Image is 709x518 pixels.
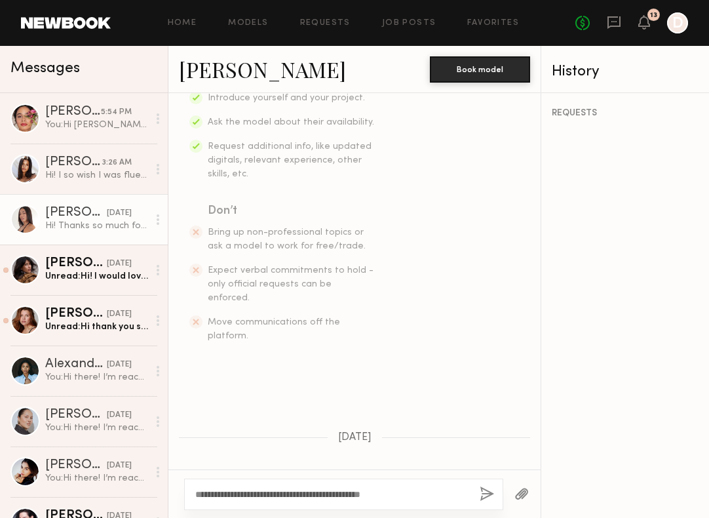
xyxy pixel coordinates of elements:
div: [PERSON_NAME] [45,207,107,220]
span: Move communications off the platform. [208,318,340,340]
div: [DATE] [107,207,132,220]
div: 5:54 PM [101,106,132,119]
span: Request additional info, like updated digitals, relevant experience, other skills, etc. [208,142,372,178]
div: Don’t [208,202,375,220]
div: You: Hi there! I’m reaching out to see if you’d be interested in creating a UGC-style GRWM video ... [45,472,148,485]
div: [DATE] [107,359,132,371]
a: Favorites [467,19,519,28]
span: Messages [10,61,80,76]
div: [PERSON_NAME] [45,106,101,119]
div: [PERSON_NAME] [45,408,107,422]
div: [PERSON_NAME] [45,257,107,270]
button: Book model [430,56,530,83]
span: Expect verbal commitments to hold - only official requests can be enforced. [208,266,374,302]
div: [DATE] [107,409,132,422]
div: 3:26 AM [102,157,132,169]
div: Unread: Hi! I would love to but I actually don’t speak Spanish, I’m Filipina, but if other opport... [45,270,148,283]
a: Models [228,19,268,28]
div: Alexandria R. [45,358,107,371]
div: [DATE] [107,308,132,321]
a: Requests [300,19,351,28]
div: [PERSON_NAME] [45,459,107,472]
span: Introduce yourself and your project. [208,94,365,102]
div: [PERSON_NAME] [45,308,107,321]
div: [DATE] [107,460,132,472]
a: Job Posts [382,19,436,28]
div: 13 [650,12,657,19]
div: History [552,64,699,79]
a: D [667,12,688,33]
a: [PERSON_NAME] [179,55,346,83]
div: Hi! Thanks so much for reading out - would love more information! Is there scripting for the Span... [45,220,148,232]
div: [PERSON_NAME] [45,156,102,169]
a: Book model [430,63,530,74]
span: Ask the model about their availability. [208,118,374,127]
div: Hi! I so wish I was fluent in Spanish! I’m working on it! I appreciate the offer, thank you so mu... [45,169,148,182]
div: You: Hi [PERSON_NAME]. Thanks for getting back to us. Usage is organic social. We were looking to... [45,119,148,131]
div: You: Hi there! I’m reaching out to see if you’d be interested in creating a UGC-style GRWM video ... [45,422,148,434]
div: Unread: Hi thank you so much for reaching out! I would absolutely love to take part in this to ce... [45,321,148,333]
div: REQUESTS [552,109,699,118]
span: [DATE] [338,432,372,443]
div: [DATE] [107,258,132,270]
span: Bring up non-professional topics or ask a model to work for free/trade. [208,228,366,250]
div: You: Hi there! I’m reaching out to see if you’d be interested in creating a UGC-style GRWM video ... [45,371,148,384]
a: Home [168,19,197,28]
